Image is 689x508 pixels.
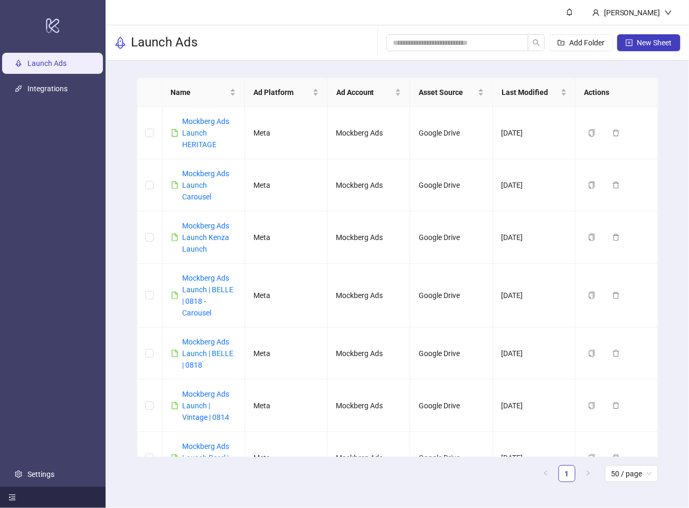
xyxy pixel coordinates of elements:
[493,107,576,159] td: [DATE]
[410,264,493,328] td: Google Drive
[588,454,596,462] span: copy
[569,39,605,47] span: Add Folder
[131,34,197,51] h3: Launch Ads
[171,129,178,137] span: file
[328,78,411,107] th: Ad Account
[612,181,620,189] span: delete
[537,465,554,482] button: left
[580,465,597,482] button: right
[588,181,596,189] span: copy
[245,78,328,107] th: Ad Platform
[493,432,576,484] td: [DATE]
[493,380,576,432] td: [DATE]
[183,222,230,253] a: Mockberg Ads Launch Kenza Launch
[612,234,620,241] span: delete
[162,78,245,107] th: Name
[245,159,328,212] td: Meta
[328,328,411,380] td: Mockberg Ads
[588,292,596,299] span: copy
[612,350,620,357] span: delete
[245,328,328,380] td: Meta
[585,470,591,476] span: right
[559,466,575,482] a: 1
[328,264,411,328] td: Mockberg Ads
[665,9,672,16] span: down
[611,466,652,482] span: 50 / page
[183,390,230,421] a: Mockberg Ads Launch | Vintage | 0814
[617,34,681,51] button: New Sheet
[27,470,54,478] a: Settings
[171,181,178,189] span: file
[245,212,328,264] td: Meta
[171,402,178,409] span: file
[533,39,540,46] span: search
[576,78,659,107] th: Actions
[410,380,493,432] td: Google Drive
[502,87,559,98] span: Last Modified
[183,117,230,149] a: Mockberg Ads Launch HERITAGE
[605,465,658,482] div: Page Size
[27,59,67,68] a: Launch Ads
[493,212,576,264] td: [DATE]
[336,87,393,98] span: Ad Account
[493,159,576,212] td: [DATE]
[410,432,493,484] td: Google Drive
[612,402,620,409] span: delete
[626,39,633,46] span: plus-square
[410,212,493,264] td: Google Drive
[245,107,328,159] td: Meta
[410,107,493,159] td: Google Drive
[543,470,549,476] span: left
[588,234,596,241] span: copy
[183,274,234,317] a: Mockberg Ads Launch | BELLE | 0818 - Carousel
[245,264,328,328] td: Meta
[328,432,411,484] td: Mockberg Ads
[637,39,672,47] span: New Sheet
[493,264,576,328] td: [DATE]
[580,465,597,482] li: Next Page
[328,107,411,159] td: Mockberg Ads
[114,36,127,49] span: rocket
[559,465,575,482] li: 1
[588,402,596,409] span: copy
[493,328,576,380] td: [DATE]
[410,328,493,380] td: Google Drive
[612,292,620,299] span: delete
[8,494,16,501] span: menu-fold
[171,234,178,241] span: file
[171,87,228,98] span: Name
[566,8,573,16] span: bell
[410,78,493,107] th: Asset Source
[253,87,310,98] span: Ad Platform
[612,454,620,462] span: delete
[328,380,411,432] td: Mockberg Ads
[588,350,596,357] span: copy
[171,454,178,462] span: file
[549,34,613,51] button: Add Folder
[245,380,328,432] td: Meta
[27,84,68,93] a: Integrations
[612,129,620,137] span: delete
[328,159,411,212] td: Mockberg Ads
[171,350,178,357] span: file
[183,442,230,474] a: Mockberg Ads Launch Pearl | 0814
[537,465,554,482] li: Previous Page
[592,9,600,16] span: user
[183,169,230,201] a: Mockberg Ads Launch Carousel
[410,159,493,212] td: Google Drive
[245,432,328,484] td: Meta
[328,212,411,264] td: Mockberg Ads
[171,292,178,299] span: file
[493,78,576,107] th: Last Modified
[600,7,665,18] div: [PERSON_NAME]
[183,338,234,369] a: Mockberg Ads Launch | BELLE | 0818
[558,39,565,46] span: folder-add
[419,87,476,98] span: Asset Source
[588,129,596,137] span: copy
